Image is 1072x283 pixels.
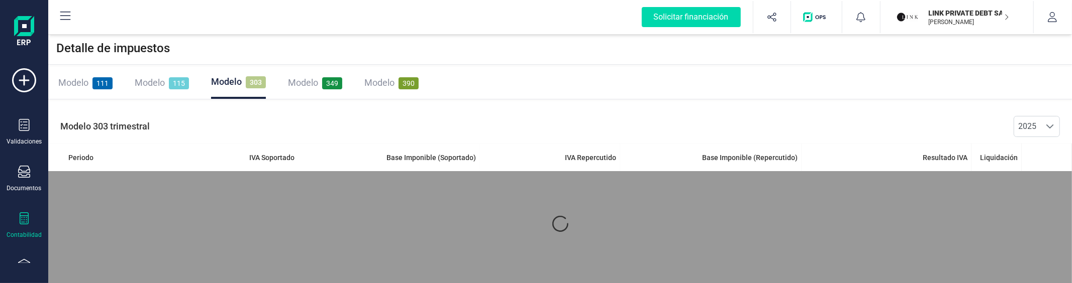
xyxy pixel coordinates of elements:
span: 303 [246,76,266,88]
span: Modelo [211,76,242,87]
span: Modelo [135,77,165,88]
span: Base Imponible (Repercutido) [702,153,798,163]
button: LILINK PRIVATE DEBT SA[PERSON_NAME] [893,1,1021,33]
img: Logo de OPS [803,12,830,22]
div: Solicitar financiación [642,7,741,27]
span: Periodo [68,153,93,163]
p: Modelo 303 trimestral [48,109,150,144]
img: LI [897,6,919,28]
img: Logo Finanedi [14,16,34,48]
span: IVA Repercutido [565,153,616,163]
div: Documentos [7,184,42,192]
span: Modelo [364,77,395,88]
span: Liquidación [980,153,1018,163]
span: Resultado IVA [923,153,967,163]
button: Solicitar financiación [630,1,753,33]
span: Modelo [288,77,318,88]
div: Contabilidad [7,231,42,239]
button: Logo de OPS [797,1,836,33]
span: 115 [169,77,189,89]
p: LINK PRIVATE DEBT SA [929,8,1009,18]
span: 349 [322,77,342,89]
span: 2025 [1014,116,1040,136]
span: Base Imponible (Soportado) [386,153,476,163]
p: [PERSON_NAME] [929,18,1009,26]
span: IVA Soportado [249,153,295,163]
span: Modelo [58,77,88,88]
span: 390 [399,77,419,89]
div: Validaciones [7,137,42,146]
div: Detalle de impuestos [48,32,1072,65]
span: 111 [92,77,113,89]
